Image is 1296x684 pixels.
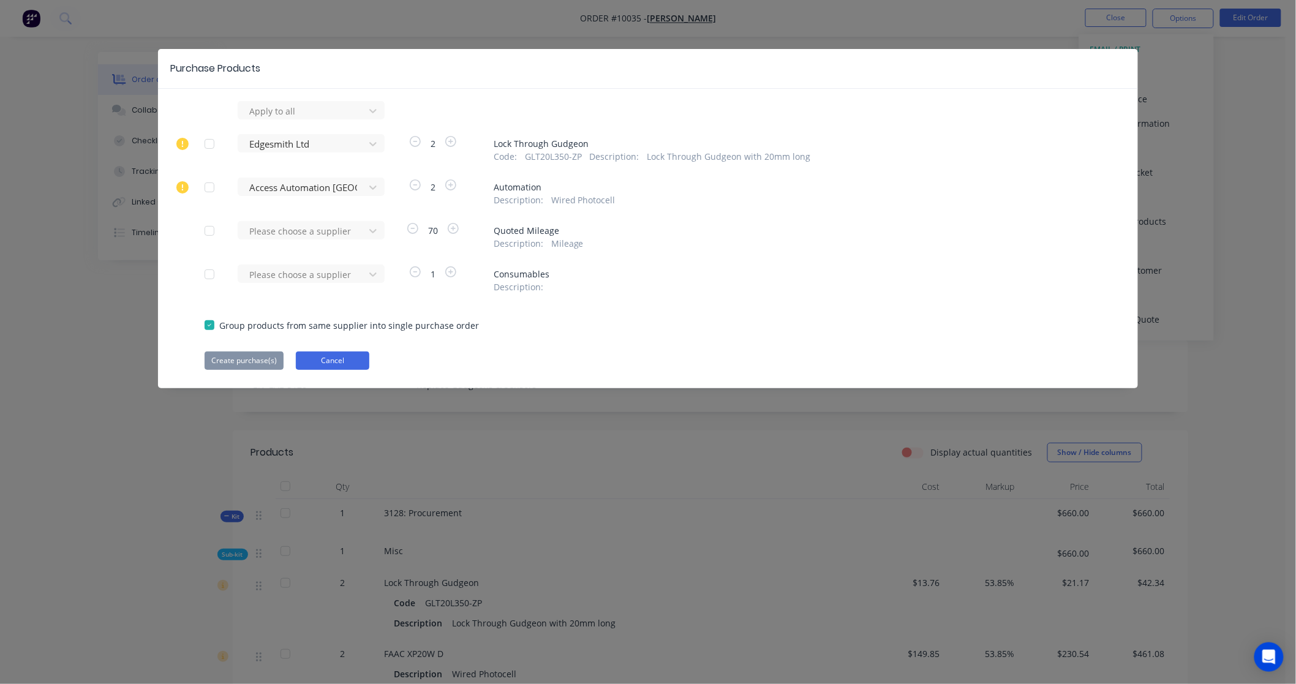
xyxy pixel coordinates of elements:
[423,137,443,150] span: 2
[494,237,543,250] span: Description :
[494,268,1091,280] span: Consumables
[551,237,584,250] span: Mileage
[170,61,260,76] div: Purchase Products
[494,280,543,293] span: Description :
[551,194,616,206] span: Wired Photocell
[421,224,445,237] span: 70
[423,181,443,194] span: 2
[494,181,1091,194] span: Automation
[494,150,517,163] span: Code :
[205,351,284,370] button: Create purchase(s)
[494,194,543,206] span: Description :
[590,150,639,163] span: Description :
[219,319,479,332] span: Group products from same supplier into single purchase order
[494,224,1091,237] span: Quoted Mileage
[525,150,582,163] span: GLT20L350-ZP
[647,150,810,163] span: Lock Through Gudgeon with 20mm long
[1254,642,1284,672] div: Open Intercom Messenger
[423,268,443,280] span: 1
[494,137,1091,150] span: Lock Through Gudgeon
[296,351,369,370] button: Cancel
